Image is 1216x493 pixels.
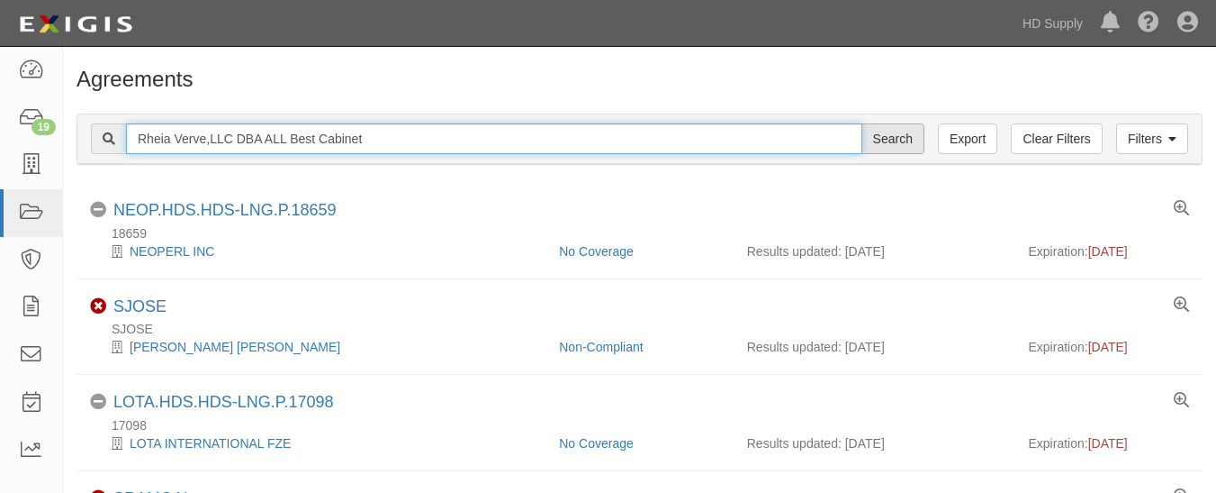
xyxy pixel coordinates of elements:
[77,68,1202,91] h1: Agreements
[559,340,643,354] a: Non-Compliant
[113,201,336,221] div: NEOP.HDS.HDS-LNG.P.18659
[559,436,634,451] a: No Coverage
[1011,123,1102,154] a: Clear Filters
[1174,297,1189,314] a: View results summary
[90,242,545,260] div: NEOPERL INC
[113,393,333,411] a: LOTA.HDS.HDS-LNG.P.17098
[1138,13,1159,34] i: Help Center - Complianz
[32,119,56,135] div: 19
[130,436,291,451] a: LOTA INTERNATIONAL FZE
[747,242,1002,260] div: Results updated: [DATE]
[90,338,545,356] div: JOSE GERARDO SANCHEZ TORRES
[747,434,1002,452] div: Results updated: [DATE]
[130,340,340,354] a: [PERSON_NAME] [PERSON_NAME]
[130,244,214,259] a: NEOPERL INC
[90,394,106,410] i: No Coverage
[1088,244,1128,259] span: [DATE]
[1013,5,1092,41] a: HD Supply
[1029,434,1190,452] div: Expiration:
[747,338,1002,356] div: Results updated: [DATE]
[1029,242,1190,260] div: Expiration:
[1029,338,1190,356] div: Expiration:
[90,298,106,315] i: Non-Compliant
[90,416,1202,434] div: 17098
[1116,123,1188,154] a: Filters
[113,297,167,317] div: SJOSE
[113,297,167,315] a: SJOSE
[861,123,924,154] input: Search
[113,393,333,413] div: LOTA.HDS.HDS-LNG.P.17098
[126,123,862,154] input: Search
[1088,340,1128,354] span: [DATE]
[113,201,336,219] a: NEOP.HDS.HDS-LNG.P.18659
[90,320,1202,338] div: SJOSE
[559,244,634,259] a: No Coverage
[90,202,106,218] i: No Coverage
[938,123,997,154] a: Export
[1174,393,1189,409] a: View results summary
[90,434,545,452] div: LOTA INTERNATIONAL FZE
[1174,201,1189,217] a: View results summary
[1088,436,1128,451] span: [DATE]
[14,8,138,41] img: logo-5460c22ac91f19d4615b14bd174203de0afe785f0fc80cf4dbbc73dc1793850b.png
[90,224,1202,242] div: 18659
